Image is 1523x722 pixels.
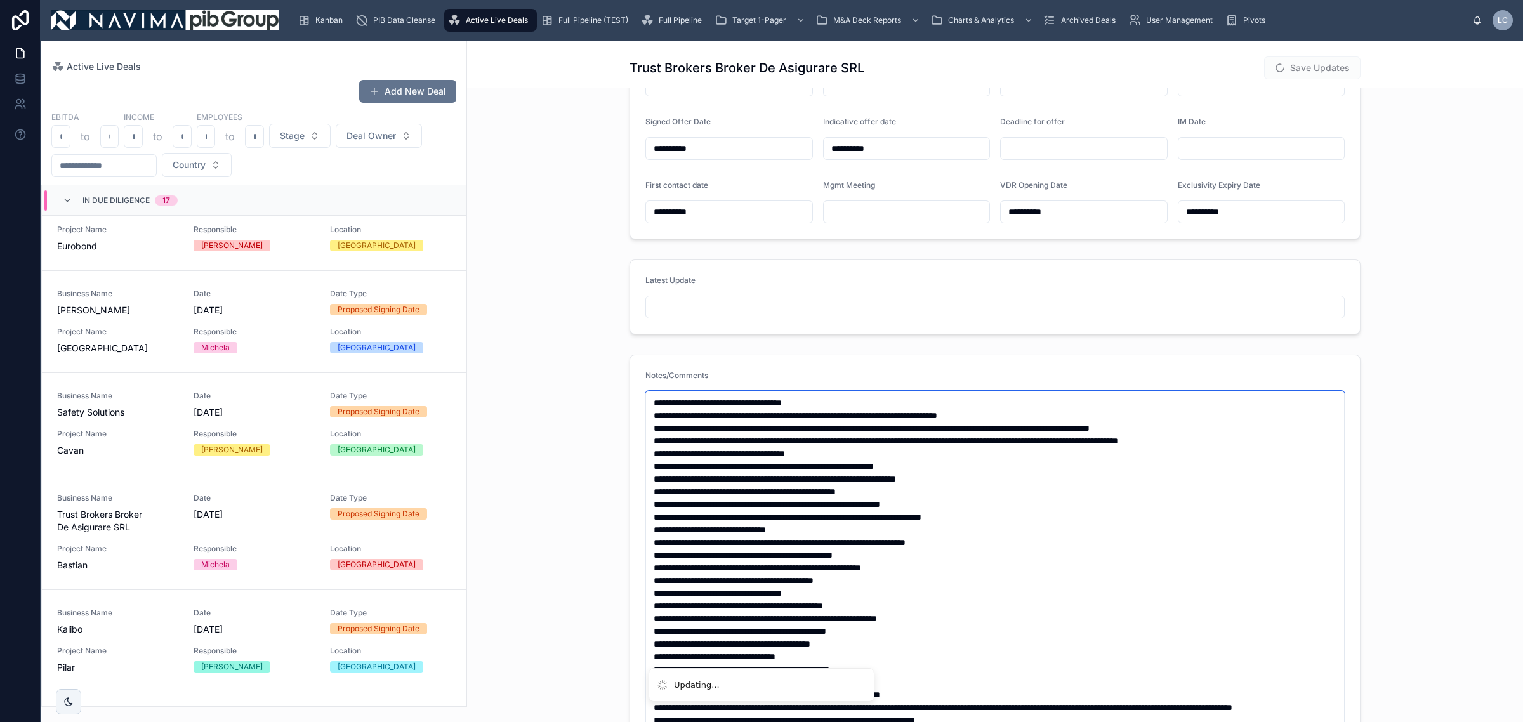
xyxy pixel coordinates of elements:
[57,623,178,636] span: Kalibo
[1124,9,1222,32] a: User Management
[330,646,451,656] span: Location
[1222,9,1274,32] a: Pivots
[225,129,235,144] p: to
[338,623,419,634] div: Proposed Signing Date
[823,180,875,190] span: Mgmt Meeting
[732,15,786,25] span: Target 1-Pager
[338,240,416,251] div: [GEOGRAPHIC_DATA]
[294,9,352,32] a: Kanban
[338,661,416,673] div: [GEOGRAPHIC_DATA]
[330,429,451,439] span: Location
[57,429,178,439] span: Project Name
[42,373,466,475] a: Business NameSafety SolutionsDate[DATE]Date TypeProposed Signing DateProject NameCavanResponsible...
[537,9,637,32] a: Full Pipeline (TEST)
[162,153,232,177] button: Select Button
[1061,15,1116,25] span: Archived Deals
[194,508,315,521] span: [DATE]
[57,225,178,235] span: Project Name
[57,289,178,299] span: Business Name
[194,544,315,554] span: Responsible
[280,129,305,142] span: Stage
[338,559,416,570] div: [GEOGRAPHIC_DATA]
[57,240,178,253] span: Eurobond
[711,9,812,32] a: Target 1-Pager
[57,391,178,401] span: Business Name
[330,391,451,401] span: Date Type
[194,327,315,337] span: Responsible
[194,429,315,439] span: Responsible
[82,195,150,206] span: In Due Diligence
[338,304,419,315] div: Proposed Signing Date
[833,15,901,25] span: M&A Deck Reports
[194,391,315,401] span: Date
[444,9,537,32] a: Active Live Deals
[645,117,711,126] span: Signed Offer Date
[194,304,315,317] span: [DATE]
[57,327,178,337] span: Project Name
[338,342,416,353] div: [GEOGRAPHIC_DATA]
[57,508,178,534] span: Trust Brokers Broker De Asigurare SRL
[948,15,1014,25] span: Charts & Analytics
[197,111,242,122] label: Employees
[194,406,315,419] span: [DATE]
[466,15,528,25] span: Active Live Deals
[57,559,178,572] span: Bastian
[1178,180,1260,190] span: Exclusivity Expiry Date
[373,15,435,25] span: PIB Data Cleanse
[67,60,141,73] span: Active Live Deals
[42,475,466,590] a: Business NameTrust Brokers Broker De Asigurare SRLDate[DATE]Date TypeProposed Signing DateProject...
[1178,117,1206,126] span: IM Date
[51,111,79,122] label: EBITDA
[558,15,628,25] span: Full Pipeline (TEST)
[338,444,416,456] div: [GEOGRAPHIC_DATA]
[194,493,315,503] span: Date
[57,444,178,457] span: Cavan
[330,608,451,618] span: Date Type
[57,646,178,656] span: Project Name
[81,129,90,144] p: to
[57,661,178,674] span: Pilar
[336,124,422,148] button: Select Button
[330,493,451,503] span: Date Type
[201,444,263,456] div: [PERSON_NAME]
[51,10,279,30] img: App logo
[1039,9,1124,32] a: Archived Deals
[57,406,178,419] span: Safety Solutions
[812,9,926,32] a: M&A Deck Reports
[645,371,708,380] span: Notes/Comments
[194,608,315,618] span: Date
[330,327,451,337] span: Location
[1498,15,1508,25] span: LC
[194,289,315,299] span: Date
[201,342,230,353] div: Michela
[338,406,419,417] div: Proposed Signing Date
[659,15,702,25] span: Full Pipeline
[153,129,162,144] p: to
[57,544,178,554] span: Project Name
[173,159,206,171] span: Country
[42,169,466,271] a: Business NameEurobondDate[DATE]Date TypeProposed Signing DateProject NameEurobondResponsible[PERS...
[289,6,1472,34] div: scrollable content
[330,544,451,554] span: Location
[42,590,466,692] a: Business NameKaliboDate[DATE]Date TypeProposed Signing DateProject NamePilarResponsible[PERSON_NA...
[57,342,178,355] span: [GEOGRAPHIC_DATA]
[330,289,451,299] span: Date Type
[162,195,170,206] div: 17
[201,661,263,673] div: [PERSON_NAME]
[359,80,456,103] button: Add New Deal
[51,60,141,73] a: Active Live Deals
[315,15,343,25] span: Kanban
[674,679,720,692] div: Updating...
[124,111,154,122] label: Income
[194,225,315,235] span: Responsible
[57,304,178,317] span: [PERSON_NAME]
[57,608,178,618] span: Business Name
[194,623,315,636] span: [DATE]
[201,240,263,251] div: [PERSON_NAME]
[57,493,178,503] span: Business Name
[645,275,696,285] span: Latest Update
[346,129,396,142] span: Deal Owner
[1000,117,1065,126] span: Deadline for offer
[630,59,864,77] h1: Trust Brokers Broker De Asigurare SRL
